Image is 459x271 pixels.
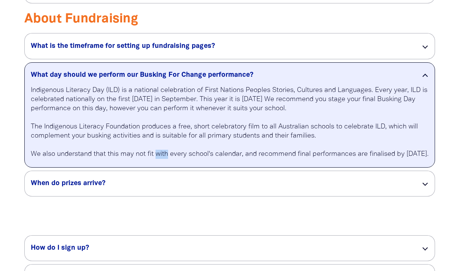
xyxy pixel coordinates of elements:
h5: What is the timeframe for setting up fundraising pages? [31,42,409,51]
h5: What day should we perform our Busking For Change performance? [31,71,409,80]
span: About Fundraising [24,13,138,25]
h5: When do prizes arrive? [31,179,409,188]
h5: How do I sign up? [31,244,409,253]
p: Indigenous Literacy Day (ILD) is a national celebration of First Nations Peoples Stories, Culture... [31,86,429,159]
